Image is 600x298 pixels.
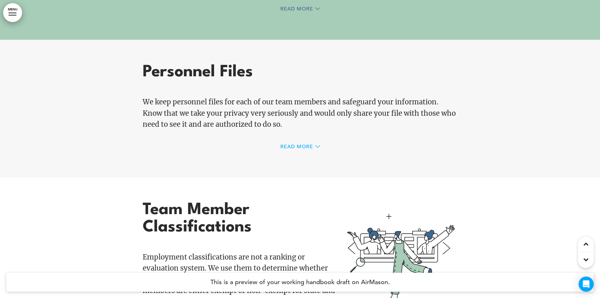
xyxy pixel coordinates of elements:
h1: Personnel Files [143,63,458,81]
a: MENU [3,3,22,22]
h4: This is a preview of your working handbook draft on AirMason. [6,273,594,292]
span: Read More [280,6,313,11]
div: Open Intercom Messenger [579,277,594,292]
p: We keep personnel files for each of our team members and safeguard your information. Know that we... [143,96,458,130]
span: Read More [280,144,313,149]
h1: Team Member Classifications [143,201,458,236]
